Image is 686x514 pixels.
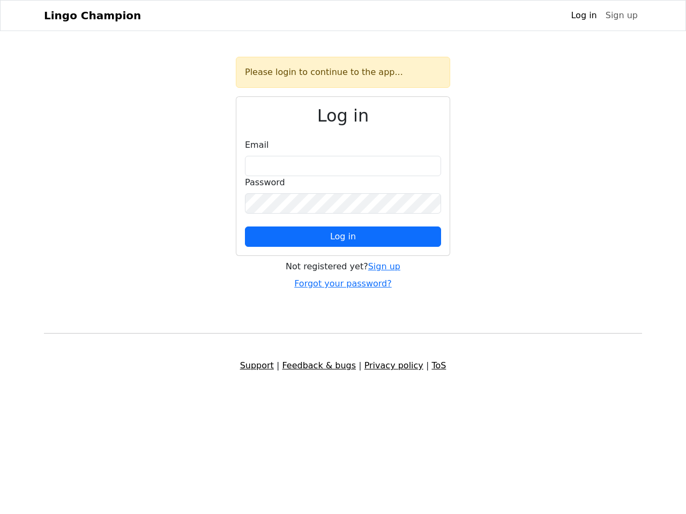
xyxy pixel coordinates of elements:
a: Privacy policy [364,360,423,371]
label: Email [245,139,269,152]
a: Log in [566,5,601,26]
a: ToS [431,360,446,371]
span: Log in [330,231,356,241]
div: Please login to continue to the app... [236,57,450,88]
a: Sign up [368,261,400,271]
div: | | | [38,359,648,372]
a: Support [240,360,274,371]
a: Lingo Champion [44,5,141,26]
a: Sign up [601,5,642,26]
a: Forgot your password? [294,278,392,289]
div: Not registered yet? [236,260,450,273]
a: Feedback & bugs [282,360,356,371]
button: Log in [245,226,441,247]
label: Password [245,176,285,189]
h2: Log in [245,105,441,126]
